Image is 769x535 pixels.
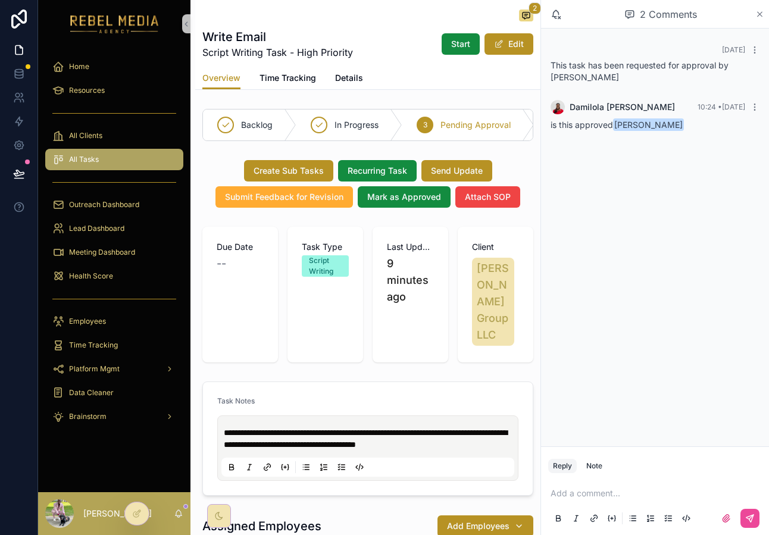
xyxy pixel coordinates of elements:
[358,186,451,208] button: Mark as Approved
[202,67,240,90] a: Overview
[45,194,183,215] a: Outreach Dashboard
[335,119,379,131] span: In Progress
[309,255,342,277] div: Script Writing
[472,241,519,253] span: Client
[38,48,190,443] div: scrollable content
[260,72,316,84] span: Time Tracking
[586,461,602,471] div: Note
[722,45,745,54] span: [DATE]
[45,358,183,380] a: Platform Mgmt
[83,508,152,520] p: [PERSON_NAME]
[387,241,434,253] span: Last Updated
[440,119,511,131] span: Pending Approval
[45,334,183,356] a: Time Tracking
[217,255,226,272] span: --
[348,165,407,177] span: Recurring Task
[442,33,480,55] button: Start
[421,160,492,182] button: Send Update
[69,271,113,281] span: Health Score
[69,248,135,257] span: Meeting Dashboard
[335,72,363,84] span: Details
[69,62,89,71] span: Home
[302,241,349,253] span: Task Type
[45,242,183,263] a: Meeting Dashboard
[69,155,99,164] span: All Tasks
[45,80,183,101] a: Resources
[477,260,509,343] span: [PERSON_NAME] Group LLC
[551,120,685,130] span: is this approved
[613,118,684,131] span: [PERSON_NAME]
[217,396,255,405] span: Task Notes
[244,160,333,182] button: Create Sub Tasks
[202,72,240,84] span: Overview
[70,14,159,33] img: App logo
[367,191,441,203] span: Mark as Approved
[45,125,183,146] a: All Clients
[69,224,124,233] span: Lead Dashboard
[202,45,353,60] span: Script Writing Task - High Priority
[338,160,417,182] button: Recurring Task
[529,2,541,14] span: 2
[447,520,509,532] span: Add Employees
[465,191,511,203] span: Attach SOP
[423,120,427,130] span: 3
[202,29,353,45] h1: Write Email
[451,38,470,50] span: Start
[69,200,139,209] span: Outreach Dashboard
[69,86,105,95] span: Resources
[69,412,107,421] span: Brainstorm
[387,255,434,305] p: 9 minutes ago
[254,165,324,177] span: Create Sub Tasks
[455,186,520,208] button: Attach SOP
[582,459,607,473] button: Note
[45,406,183,427] a: Brainstorm
[69,340,118,350] span: Time Tracking
[69,131,102,140] span: All Clients
[640,7,697,21] span: 2 Comments
[45,311,183,332] a: Employees
[69,364,120,374] span: Platform Mgmt
[548,459,577,473] button: Reply
[45,218,183,239] a: Lead Dashboard
[45,149,183,170] a: All Tasks
[225,191,343,203] span: Submit Feedback for Revision
[551,60,729,82] span: This task has been requested for approval by [PERSON_NAME]
[45,382,183,403] a: Data Cleaner
[45,265,183,287] a: Health Score
[570,101,675,113] span: Damilola [PERSON_NAME]
[241,119,273,131] span: Backlog
[698,102,745,111] span: 10:24 • [DATE]
[217,241,264,253] span: Due Date
[335,67,363,91] a: Details
[69,317,106,326] span: Employees
[484,33,533,55] button: Edit
[202,518,321,534] h1: Assigned Employees
[431,165,483,177] span: Send Update
[69,388,114,398] span: Data Cleaner
[215,186,353,208] button: Submit Feedback for Revision
[260,67,316,91] a: Time Tracking
[472,258,514,346] a: [PERSON_NAME] Group LLC
[519,10,533,24] button: 2
[45,56,183,77] a: Home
